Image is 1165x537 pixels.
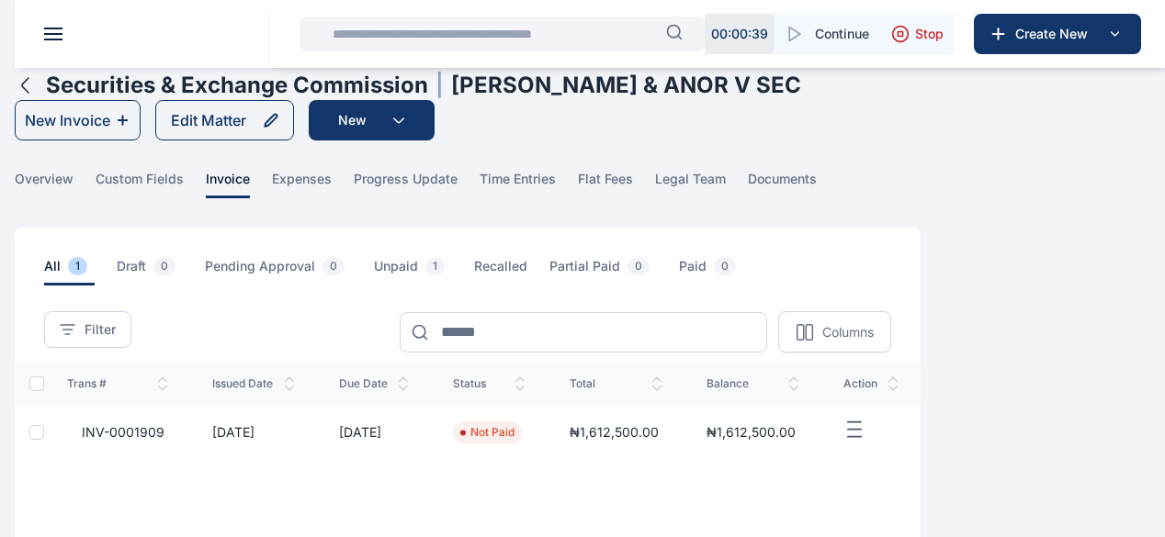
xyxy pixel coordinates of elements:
[205,257,352,285] span: Pending Approval
[707,376,799,391] span: balance
[628,257,650,275] span: 0
[480,170,556,198] span: time entries
[339,376,409,391] span: Due Date
[205,257,374,285] a: Pending Approval0
[655,170,726,198] span: legal team
[480,170,578,198] a: time entries
[822,323,874,341] p: Columns
[549,257,679,285] a: Partial Paid0
[915,25,944,43] span: Stop
[748,170,839,198] a: documents
[44,257,117,285] a: All1
[570,424,659,440] span: ₦1,612,500.00
[322,257,345,275] span: 0
[212,376,295,391] span: issued Date
[272,170,332,198] span: expenses
[974,14,1141,54] button: Create New
[317,404,431,461] td: [DATE]
[25,109,110,131] div: New Invoice
[15,100,141,140] button: New Invoice
[578,170,633,198] span: flat fees
[153,257,175,275] span: 0
[206,170,250,198] span: invoice
[67,423,168,442] a: INV-0001909
[1008,25,1103,43] span: Create New
[570,376,662,391] span: total
[96,170,206,198] a: custom fields
[880,14,955,54] button: Stop
[707,424,796,440] span: ₦1,612,500.00
[46,71,428,100] h1: Securities & Exchange Commission
[425,257,445,275] span: 1
[453,376,525,391] span: status
[655,170,748,198] a: legal team
[451,71,801,100] h1: [PERSON_NAME] & ANOR V SEC
[15,170,96,198] a: overview
[474,257,527,285] span: Recalled
[155,100,294,140] button: Edit Matter
[748,170,817,198] span: documents
[435,71,444,100] span: |
[460,425,515,440] li: Not Paid
[309,100,435,140] button: New
[843,376,899,391] span: action
[15,170,74,198] span: overview
[117,257,205,285] a: Draft0
[44,257,95,285] span: All
[714,257,736,275] span: 0
[778,311,891,352] button: Columns
[117,257,183,285] span: Draft
[374,257,474,285] a: Unpaid1
[67,376,168,391] span: Trans #
[354,170,480,198] a: progress update
[679,257,765,285] a: Paid0
[374,257,452,285] span: Unpaid
[96,170,184,198] span: custom fields
[775,14,880,54] button: Continue
[354,170,458,198] span: progress update
[711,25,768,43] p: 00 : 00 : 39
[85,320,116,339] span: Filter
[549,257,657,285] span: Partial Paid
[68,257,87,275] span: 1
[679,257,743,285] span: Paid
[578,170,655,198] a: flat fees
[44,311,131,348] button: Filter
[190,404,317,461] td: [DATE]
[171,109,246,131] div: Edit Matter
[474,257,549,285] a: Recalled
[67,423,164,442] span: INV-0001909
[206,170,272,198] a: invoice
[272,170,354,198] a: expenses
[815,25,869,43] span: Continue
